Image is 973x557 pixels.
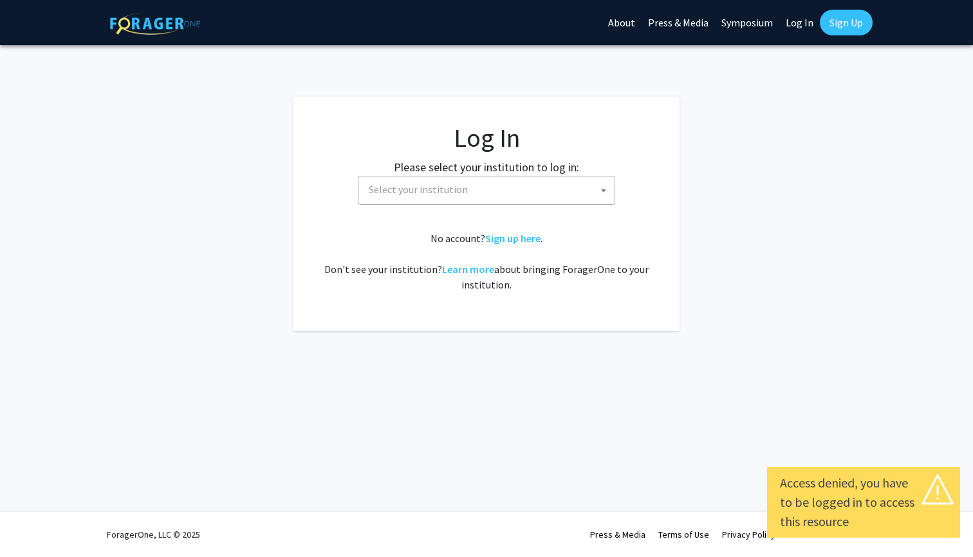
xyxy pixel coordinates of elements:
[394,158,579,176] label: Please select your institution to log in:
[369,183,468,196] span: Select your institution
[110,12,200,35] img: ForagerOne Logo
[590,529,645,540] a: Press & Media
[319,122,654,153] h1: Log In
[319,231,654,292] div: No account? . Don't see your institution? about bringing ForagerOne to your institution.
[780,473,947,531] div: Access denied, you have to be logged in to access this resource
[364,176,615,203] span: Select your institution
[485,232,541,245] a: Sign up here
[722,529,775,540] a: Privacy Policy
[442,263,494,276] a: Learn more about bringing ForagerOne to your institution
[820,10,873,35] a: Sign Up
[107,512,200,557] div: ForagerOne, LLC © 2025
[658,529,709,540] a: Terms of Use
[358,176,615,205] span: Select your institution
